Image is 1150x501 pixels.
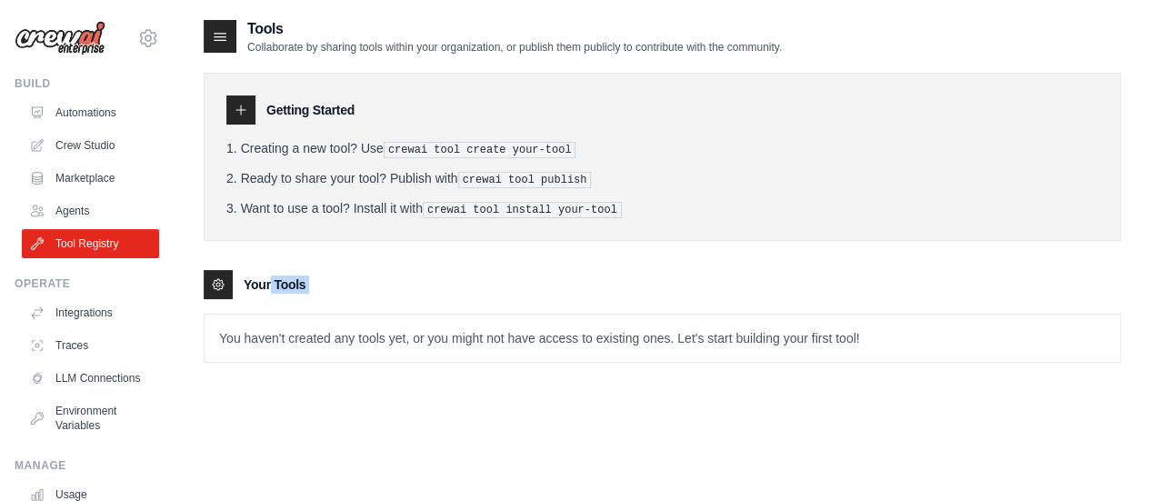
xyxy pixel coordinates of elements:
li: Creating a new tool? Use [226,139,1098,158]
pre: crewai tool create your-tool [384,142,576,158]
h2: Tools [247,18,782,40]
a: LLM Connections [22,364,159,393]
li: Ready to share your tool? Publish with [226,169,1098,188]
a: Marketplace [22,164,159,193]
p: Collaborate by sharing tools within your organization, or publish them publicly to contribute wit... [247,40,782,55]
li: Want to use a tool? Install it with [226,199,1098,218]
pre: crewai tool install your-tool [423,202,622,218]
a: Environment Variables [22,396,159,440]
h3: Your Tools [244,276,305,294]
a: Crew Studio [22,131,159,160]
a: Agents [22,196,159,225]
h3: Getting Started [266,101,355,119]
pre: crewai tool publish [458,172,592,188]
a: Tool Registry [22,229,159,258]
div: Build [15,76,159,91]
img: Logo [15,21,105,55]
div: Manage [15,458,159,473]
a: Traces [22,331,159,360]
p: You haven't created any tools yet, or you might not have access to existing ones. Let's start bui... [205,315,1120,362]
a: Integrations [22,298,159,327]
a: Automations [22,98,159,127]
div: Operate [15,276,159,291]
